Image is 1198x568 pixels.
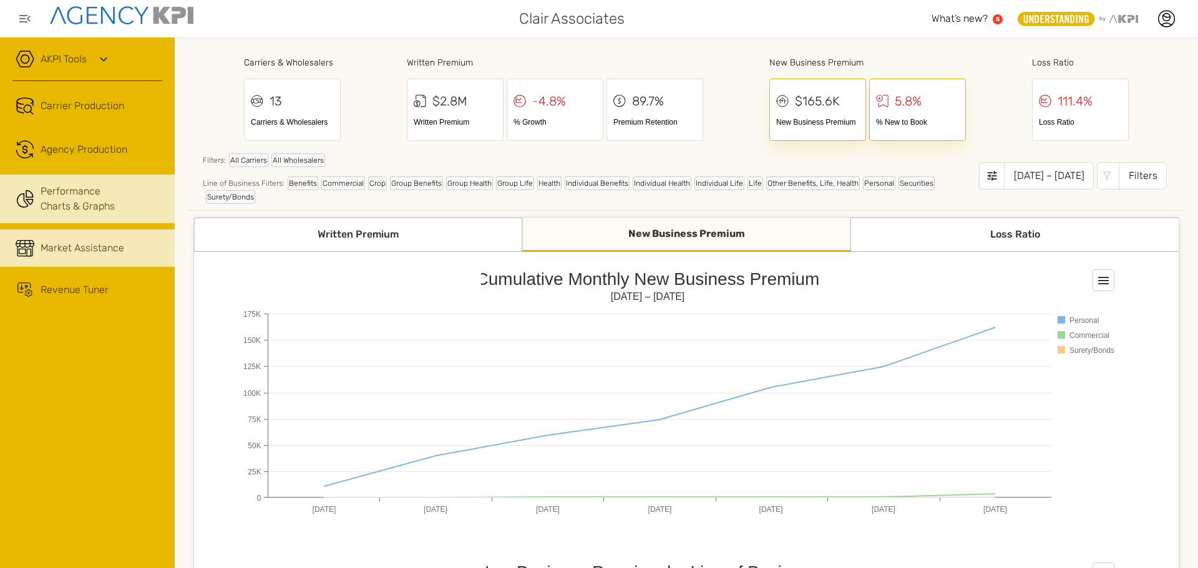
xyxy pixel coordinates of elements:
[1004,162,1094,190] div: [DATE] – [DATE]
[766,176,860,190] div: Other Benefits, Life, Health
[243,336,261,345] text: 150K
[536,505,560,514] text: [DATE]
[633,176,691,190] div: Individual Health
[243,389,261,398] text: 100K
[475,269,819,289] text: Cumulative Monthly New Business Premium
[41,282,109,297] div: Revenue Tuner
[368,176,387,190] div: Crop
[41,99,124,113] span: Carrier Production
[776,117,859,128] div: New Business Premium
[41,241,124,256] div: Market Assistance
[248,415,261,424] text: 75K
[895,92,922,110] div: 5.8%
[407,56,703,69] div: Written Premium
[194,218,522,252] div: Written Premium
[41,52,87,67] a: AKPI Tools
[694,176,744,190] div: Individual Life
[229,153,268,167] div: All Carriers
[321,176,365,190] div: Commercial
[248,468,261,476] text: 25K
[203,176,979,204] div: Line of Business Filters:
[613,117,696,128] div: Premium Retention
[996,16,1000,22] text: 5
[632,92,664,110] div: 89.7%
[565,176,630,190] div: Individual Benefits
[206,190,255,204] div: Surety/Bonds
[390,176,443,190] div: Group Benefits
[424,505,447,514] text: [DATE]
[748,176,763,190] div: Life
[313,505,336,514] text: [DATE]
[1032,56,1129,69] div: Loss Ratio
[203,153,979,173] div: Filters:
[872,505,895,514] text: [DATE]
[795,92,840,110] div: $165.6K
[1119,162,1167,190] div: Filters
[1058,92,1093,110] div: 111.4%
[1039,117,1122,128] div: Loss Ratio
[41,142,127,157] div: Agency Production
[1069,316,1099,325] text: Personal
[898,176,935,190] div: Securities
[446,176,493,190] div: Group Health
[850,218,1179,252] div: Loss Ratio
[1069,346,1114,355] text: Surety/Bonds
[932,12,988,24] span: What’s new?
[537,176,562,190] div: Health
[759,505,783,514] text: [DATE]
[251,117,334,128] div: Carriers & Wholesalers
[532,92,566,110] div: -4.8%
[248,441,261,450] text: 50K
[519,7,625,30] span: Clair Associates
[288,176,318,190] div: Benefits
[983,505,1007,514] text: [DATE]
[979,162,1094,190] button: [DATE] – [DATE]
[244,56,341,69] div: Carriers & Wholesalers
[769,56,966,69] div: New Business Premium
[496,176,534,190] div: Group Life
[243,310,261,319] text: 175K
[993,14,1003,24] a: 5
[876,117,959,128] div: % New to Book
[863,176,895,190] div: Personal
[257,494,261,503] text: 0
[648,505,672,514] text: [DATE]
[611,291,685,302] text: [DATE] – [DATE]
[1069,331,1109,340] text: Commercial
[1097,162,1167,190] button: Filters
[432,92,467,110] div: $2.8M
[50,6,193,24] img: agencykpi-logo-550x69-2d9e3fa8.png
[243,362,261,371] text: 125K
[522,218,850,252] div: New Business Premium
[270,92,282,110] div: 13
[514,117,597,128] div: % Growth
[414,117,497,128] div: Written Premium
[271,153,325,167] div: All Wholesalers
